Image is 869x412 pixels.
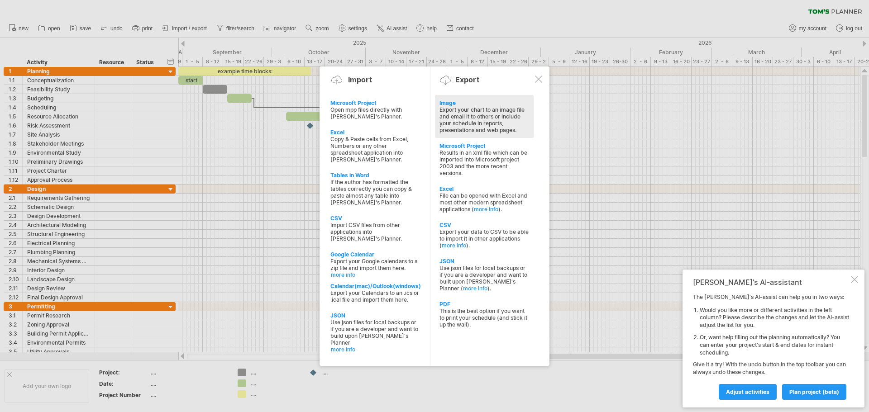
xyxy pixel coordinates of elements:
[782,384,846,400] a: plan project (beta)
[439,258,529,265] div: JSON
[439,185,529,192] div: Excel
[693,294,849,399] div: The [PERSON_NAME]'s AI-assist can help you in two ways: Give it a try! With the undo button in th...
[439,222,529,228] div: CSV
[439,301,529,308] div: PDF
[348,75,372,84] div: Import
[331,346,420,353] a: more info
[442,242,466,249] a: more info
[455,75,479,84] div: Export
[463,285,487,292] a: more info
[700,307,849,329] li: Would you like more or different activities in the left column? Please describe the changes and l...
[439,149,529,176] div: Results in an xml file which can be imported into Microsoft project 2003 and the more recent vers...
[719,384,777,400] a: Adjust activities
[331,271,420,278] a: more info
[330,129,420,136] div: Excel
[700,334,849,356] li: Or, want help filling out the planning automatically? You can enter your project's start & end da...
[474,206,498,213] a: more info
[789,388,839,395] span: plan project (beta)
[726,388,769,395] span: Adjust activities
[439,265,529,292] div: Use json files for local backups or if you are a developer and want to built upon [PERSON_NAME]'s...
[330,172,420,179] div: Tables in Word
[439,106,529,133] div: Export your chart to an image file and email it to others or include your schedule in reports, pr...
[439,99,529,106] div: Image
[693,278,849,287] div: [PERSON_NAME]'s AI-assistant
[439,308,529,328] div: This is the best option if you want to print your schedule (and stick it up the wall).
[330,179,420,206] div: If the author has formatted the tables correctly you can copy & paste almost any table into [PERS...
[439,142,529,149] div: Microsoft Project
[439,192,529,213] div: File can be opened with Excel and most other modern spreadsheet applications ( ).
[439,228,529,249] div: Export your data to CSV to be able to import it in other applications ( ).
[330,136,420,163] div: Copy & Paste cells from Excel, Numbers or any other spreadsheet application into [PERSON_NAME]'s ...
